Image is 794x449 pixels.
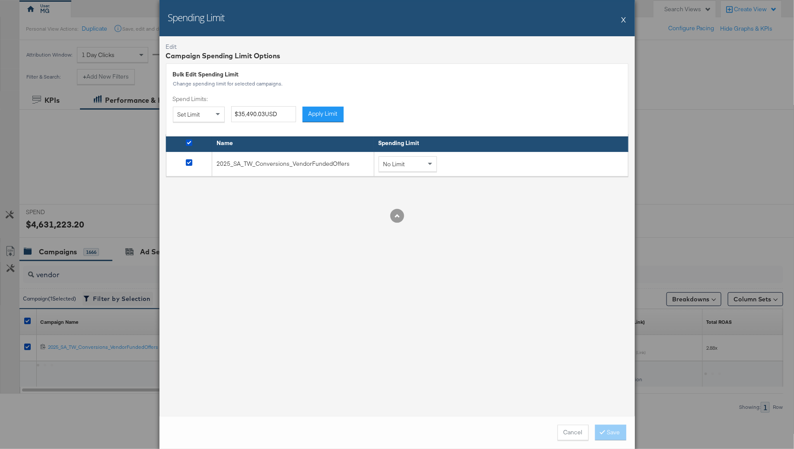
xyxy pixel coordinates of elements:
[173,81,622,87] div: Change spending limit for selected campaigns.
[173,95,225,103] label: Spend Limits:
[383,160,405,168] span: No Limit
[168,11,225,24] h2: Spending Limit
[212,135,374,152] th: Name
[173,70,622,79] div: Bulk Edit Spending Limit
[622,11,626,28] button: X
[217,160,369,168] div: 2025_SA_TW_Conversions_VendorFundedOffers
[303,107,344,122] button: Apply Limit
[374,135,628,152] th: Spending Limit
[166,51,628,61] div: Campaign Spending Limit Options
[178,111,200,118] span: Set Limit
[166,43,628,51] div: Edit
[558,425,589,440] button: Cancel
